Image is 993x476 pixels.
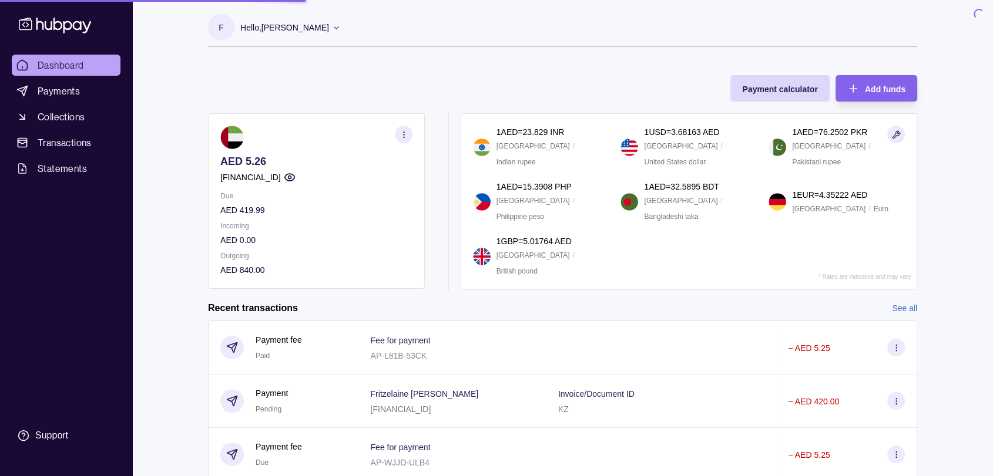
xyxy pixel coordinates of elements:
p: / [868,140,870,153]
p: 1 AED = 15.3908 PHP [497,180,572,193]
span: Statements [38,161,87,175]
img: gb [473,248,491,265]
div: Support [35,429,68,442]
a: See all [892,302,917,315]
p: [GEOGRAPHIC_DATA] [792,202,865,215]
a: Dashboard [12,55,120,76]
p: United States dollar [644,156,706,168]
p: Due [220,190,412,202]
span: Due [256,458,269,467]
p: AED 5.26 [220,155,412,168]
p: AED 0.00 [220,234,412,247]
p: − AED 5.25 [788,450,830,460]
a: Support [12,423,120,448]
p: Payment fee [256,333,302,346]
button: Add funds [836,75,917,102]
p: Fee for payment [370,443,430,452]
p: / [720,194,722,207]
button: Payment calculator [730,75,829,102]
p: Bangladeshi taka [644,210,698,223]
p: Outgoing [220,249,412,262]
p: Fee for payment [370,336,430,345]
p: Payment fee [256,440,302,453]
p: * Rates are indicative and may vary [818,274,911,280]
p: Hello, [PERSON_NAME] [240,21,329,34]
p: Incoming [220,220,412,232]
p: / [573,249,575,262]
p: 1 EUR = 4.35222 AED [792,188,867,201]
p: 1 AED = 32.5895 BDT [644,180,719,193]
span: Payment calculator [742,85,817,94]
p: [GEOGRAPHIC_DATA] [497,249,570,262]
p: AED 840.00 [220,264,412,276]
p: Indian rupee [497,156,536,168]
p: Payment [256,387,288,400]
img: us [620,139,638,156]
p: 1 USD = 3.68163 AED [644,126,719,139]
a: Statements [12,158,120,179]
a: Collections [12,106,120,127]
p: / [868,202,870,215]
img: pk [769,139,786,156]
h2: Recent transactions [208,302,298,315]
p: [GEOGRAPHIC_DATA] [497,194,570,207]
a: Transactions [12,132,120,153]
p: F [219,21,224,34]
img: bd [620,193,638,211]
img: de [769,193,786,211]
p: [GEOGRAPHIC_DATA] [497,140,570,153]
p: [FINANCIAL_ID] [370,404,431,414]
img: ph [473,193,491,211]
p: AP-L81B-53CK [370,351,427,360]
p: 1 AED = 23.829 INR [497,126,565,139]
span: Paid [256,352,270,360]
p: − AED 420.00 [788,397,839,406]
span: Transactions [38,136,92,150]
p: / [720,140,722,153]
span: Payments [38,84,80,98]
a: Payments [12,80,120,102]
p: AP-WJJD-ULB4 [370,458,429,467]
img: ae [220,126,244,149]
p: [GEOGRAPHIC_DATA] [792,140,865,153]
p: / [573,194,575,207]
span: Add funds [865,85,905,94]
p: / [573,140,575,153]
p: Euro [873,202,888,215]
p: KZ [558,404,569,414]
p: 1 GBP = 5.01764 AED [497,235,572,248]
p: [GEOGRAPHIC_DATA] [644,194,717,207]
p: [FINANCIAL_ID] [220,171,281,184]
p: 1 AED = 76.2502 PKR [792,126,867,139]
p: [GEOGRAPHIC_DATA] [644,140,717,153]
span: Dashboard [38,58,84,72]
p: Invoice/Document ID [558,389,635,399]
p: Fritzelaine [PERSON_NAME] [370,389,478,399]
span: Collections [38,110,85,124]
p: Pakistani rupee [792,156,841,168]
img: in [473,139,491,156]
span: Pending [256,405,281,413]
p: − AED 5.25 [788,343,830,353]
p: AED 419.99 [220,204,412,217]
p: British pound [497,265,538,278]
p: Philippine peso [497,210,544,223]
